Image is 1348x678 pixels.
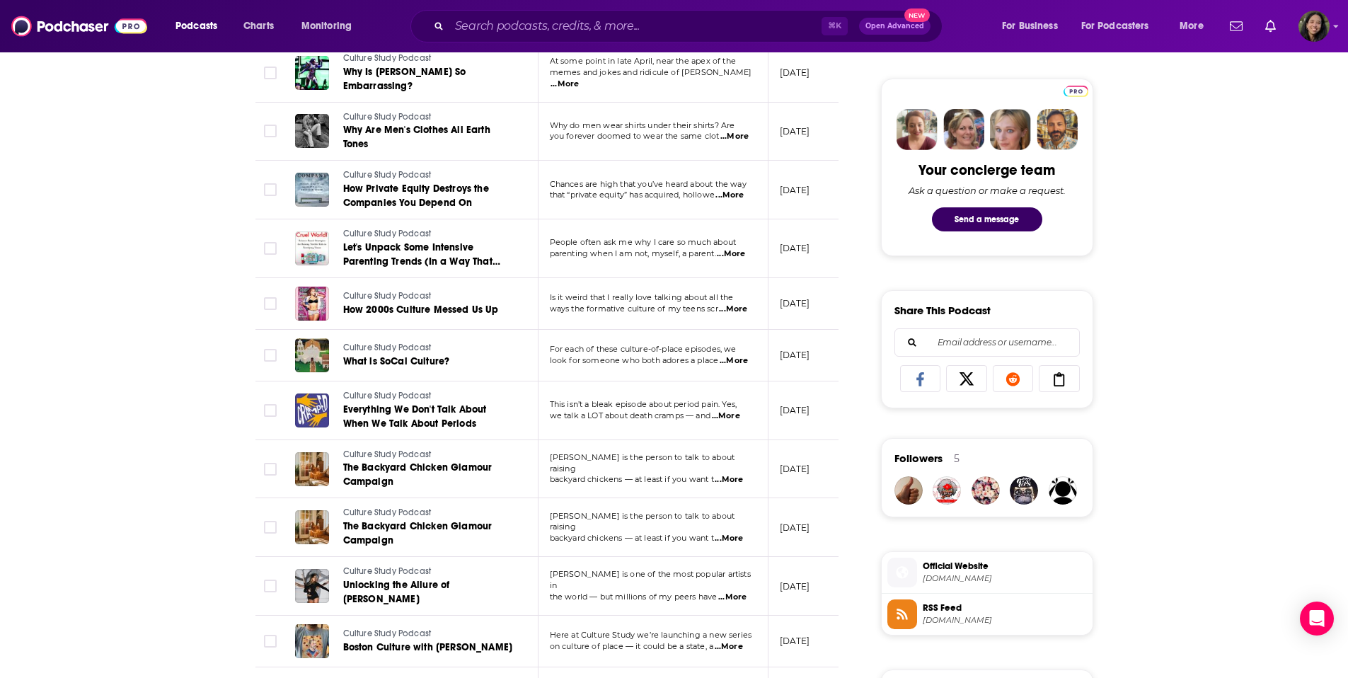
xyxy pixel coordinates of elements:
[887,558,1087,587] a: Official Website[DOMAIN_NAME]
[343,123,513,151] a: Why Are Men's Clothes All Earth Tones
[865,23,924,30] span: Open Advanced
[343,65,513,93] a: Why Is [PERSON_NAME] So Embarrassing?
[550,569,751,590] span: [PERSON_NAME] is one of the most popular artists in
[343,343,432,352] span: Culture Study Podcast
[343,507,513,519] a: Culture Study Podcast
[720,131,749,142] span: ...More
[900,365,941,392] a: Share on Facebook
[166,15,236,38] button: open menu
[780,635,810,647] p: [DATE]
[894,328,1080,357] div: Search followers
[343,183,489,209] span: How Private Equity Destroys the Companies You Depend On
[343,291,432,301] span: Culture Study Podcast
[234,15,282,38] a: Charts
[343,628,513,640] a: Culture Study Podcast
[550,355,719,365] span: look for someone who both adores a place
[943,109,984,150] img: Barbara Profile
[264,580,277,592] span: Toggle select row
[550,410,711,420] span: we talk a LOT about death cramps — and
[343,391,432,401] span: Culture Study Podcast
[343,228,513,241] a: Culture Study Podcast
[1039,365,1080,392] a: Copy Link
[780,242,810,254] p: [DATE]
[1037,109,1078,150] img: Jon Profile
[1298,11,1330,42] span: Logged in as BroadleafBooks2
[990,109,1031,150] img: Jules Profile
[718,592,747,603] span: ...More
[550,452,735,473] span: [PERSON_NAME] is the person to talk to about raising
[859,18,931,35] button: Open AdvancedNew
[264,67,277,79] span: Toggle select row
[550,56,736,66] span: At some point in late April, near the apex of the
[243,16,274,36] span: Charts
[343,170,432,180] span: Culture Study Podcast
[780,67,810,79] p: [DATE]
[551,79,579,90] span: ...More
[780,580,810,592] p: [DATE]
[933,476,961,505] a: CaronaTea
[932,207,1042,231] button: Send a message
[264,242,277,255] span: Toggle select row
[343,66,466,92] span: Why Is [PERSON_NAME] So Embarrassing?
[343,403,513,431] a: Everything We Don't Talk About When We Talk About Periods
[343,566,432,576] span: Culture Study Podcast
[343,519,513,548] a: The Backyard Chicken Glamour Campaign
[343,241,513,269] a: Let's Unpack Some Intensive Parenting Trends (In a Way That Will Not Make You Feel Like Crap)
[550,120,735,130] span: Why do men wear shirts under their shirts? Are
[1180,16,1204,36] span: More
[1010,476,1038,505] a: CaptainKitty
[1081,16,1149,36] span: For Podcasters
[822,17,848,35] span: ⌘ K
[1064,84,1088,97] a: Pro website
[780,522,810,534] p: [DATE]
[264,635,277,648] span: Toggle select row
[343,520,492,546] span: The Backyard Chicken Glamour Campaign
[264,463,277,476] span: Toggle select row
[887,599,1087,629] a: RSS Feed[DOMAIN_NAME]
[11,13,147,40] img: Podchaser - Follow, Share and Rate Podcasts
[343,449,513,461] a: Culture Study Podcast
[264,404,277,417] span: Toggle select row
[343,304,499,316] span: How 2000s Culture Messed Us Up
[550,304,718,314] span: ways the formative culture of my teens scr
[343,640,513,655] a: Boston Culture with [PERSON_NAME]
[175,16,217,36] span: Podcasts
[715,533,743,544] span: ...More
[550,399,737,409] span: This isn’t a bleak episode about period pain. Yes,
[946,365,987,392] a: Share on X/Twitter
[343,182,513,210] a: How Private Equity Destroys the Companies You Depend On
[780,404,810,416] p: [DATE]
[715,474,743,485] span: ...More
[1298,11,1330,42] img: User Profile
[780,184,810,196] p: [DATE]
[264,183,277,196] span: Toggle select row
[550,592,718,602] span: the world — but millions of my peers have
[550,474,714,484] span: backyard chickens — at least if you want t
[301,16,352,36] span: Monitoring
[1002,16,1058,36] span: For Business
[343,578,513,607] a: Unlocking the Allure of [PERSON_NAME]
[894,452,943,465] span: Followers
[923,615,1087,626] span: api.substack.com
[264,297,277,310] span: Toggle select row
[894,476,923,505] img: MeLLLissa
[923,602,1087,614] span: RSS Feed
[894,304,991,317] h3: Share This Podcast
[292,15,370,38] button: open menu
[550,190,715,200] span: that “private equity” has acquired, hollowe
[343,641,513,653] span: Boston Culture with [PERSON_NAME]
[550,179,747,189] span: Chances are high that you’ve heard about the way
[780,125,810,137] p: [DATE]
[1298,11,1330,42] button: Show profile menu
[343,579,450,605] span: Unlocking the Allure of [PERSON_NAME]
[343,390,513,403] a: Culture Study Podcast
[424,10,956,42] div: Search podcasts, credits, & more...
[923,573,1087,584] span: culturestudypod.substack.com
[1049,476,1077,505] img: alana_rr
[264,125,277,137] span: Toggle select row
[343,355,450,367] span: What is SoCal Culture?
[906,329,1068,356] input: Email address or username...
[550,641,714,651] span: on culture of place — it could be a state, a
